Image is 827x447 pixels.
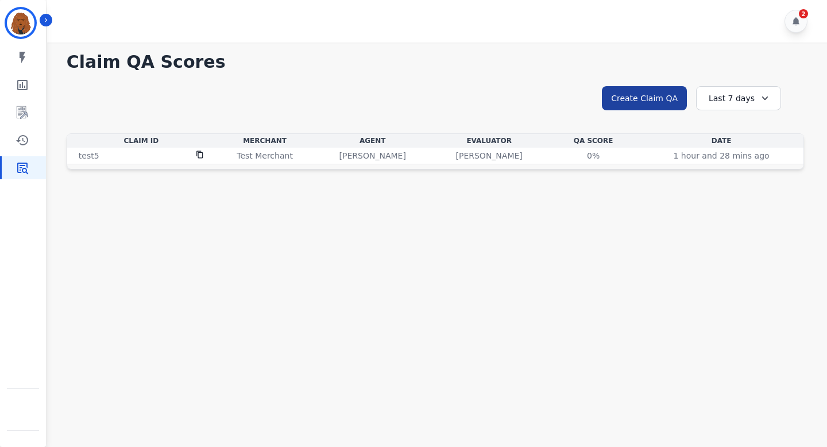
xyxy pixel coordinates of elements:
div: Evaluator [433,136,545,145]
img: Bordered avatar [7,9,34,37]
h1: Claim QA Scores [67,52,804,72]
div: 0% [567,150,619,161]
div: Agent [316,136,428,145]
div: Last 7 days [696,86,781,110]
button: Create Claim QA [602,86,687,110]
div: Merchant [218,136,312,145]
p: test5 [79,150,99,161]
div: 2 [799,9,808,18]
div: QA Score [550,136,637,145]
p: [PERSON_NAME] [339,150,406,161]
p: [PERSON_NAME] [456,150,523,161]
div: Claim Id [69,136,213,145]
p: Test Merchant [237,150,293,161]
p: 1 hour and 28 mins ago [673,150,769,161]
div: Date [641,136,801,145]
